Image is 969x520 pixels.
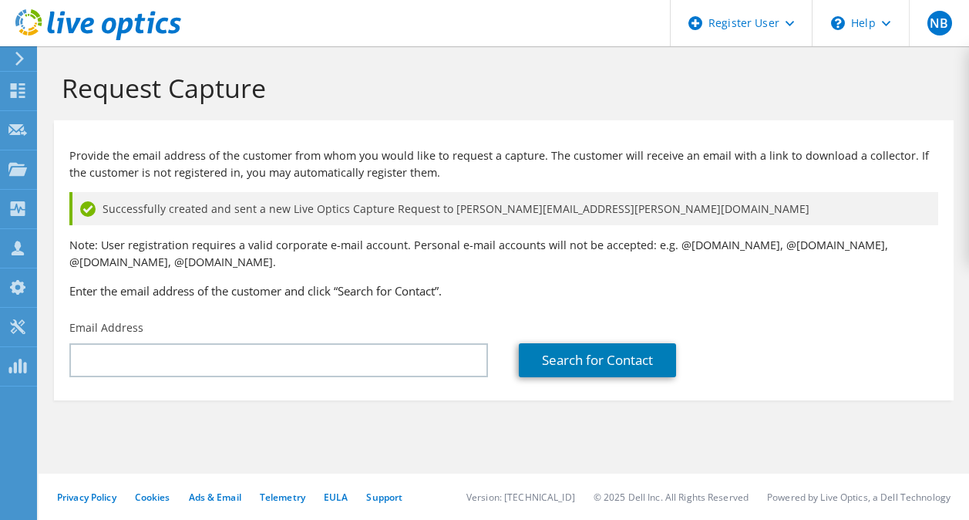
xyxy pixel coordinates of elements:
[57,491,116,504] a: Privacy Policy
[324,491,348,504] a: EULA
[519,343,676,377] a: Search for Contact
[366,491,402,504] a: Support
[69,320,143,336] label: Email Address
[466,491,575,504] li: Version: [TECHNICAL_ID]
[69,237,938,271] p: Note: User registration requires a valid corporate e-mail account. Personal e-mail accounts will ...
[189,491,241,504] a: Ads & Email
[62,72,938,104] h1: Request Capture
[69,147,938,181] p: Provide the email address of the customer from whom you would like to request a capture. The cust...
[103,201,809,218] span: Successfully created and sent a new Live Optics Capture Request to [PERSON_NAME][EMAIL_ADDRESS][P...
[260,491,305,504] a: Telemetry
[831,16,845,30] svg: \n
[69,282,938,299] h3: Enter the email address of the customer and click “Search for Contact”.
[135,491,170,504] a: Cookies
[927,11,952,35] span: NB
[767,491,950,504] li: Powered by Live Optics, a Dell Technology
[594,491,749,504] li: © 2025 Dell Inc. All Rights Reserved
